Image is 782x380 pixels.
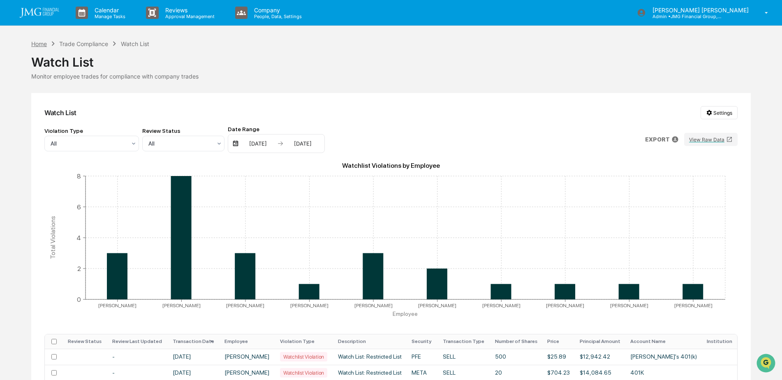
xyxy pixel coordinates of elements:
[25,112,109,118] span: [PERSON_NAME].[PERSON_NAME]
[290,303,329,308] tspan: [PERSON_NAME]
[8,63,23,78] img: 1746055101610-c473b297-6a78-478c-a979-82029cc54cd1
[107,349,167,365] td: -
[37,71,113,78] div: We're available if you need us!
[407,349,438,365] td: PFE
[248,14,306,19] p: People, Data, Settings
[490,349,542,365] td: 500
[756,353,778,375] iframe: Open customer support
[277,140,284,147] img: arrow right
[438,334,490,349] th: Transaction Type
[98,303,137,308] tspan: [PERSON_NAME]
[8,169,15,176] div: 🖐️
[82,204,99,210] span: Pylon
[44,127,139,134] div: Violation Type
[121,40,149,47] div: Watch List
[333,334,407,349] th: Description
[88,7,130,14] p: Calendar
[107,334,167,349] th: Review Last Updated
[8,17,150,30] p: How can we help?
[275,334,333,349] th: Violation Type
[646,14,722,19] p: Admin • JMG Financial Group, Ltd.
[77,295,81,303] tspan: 0
[418,303,456,308] tspan: [PERSON_NAME]
[159,14,219,19] p: Approval Management
[232,140,239,147] img: calendar
[5,165,56,180] a: 🖐️Preclearance
[127,90,150,100] button: See all
[8,126,21,139] img: Jack Rasmussen
[168,349,220,365] td: [DATE]
[285,140,320,147] div: [DATE]
[58,204,99,210] a: Powered byPylon
[674,303,713,308] tspan: [PERSON_NAME]
[37,63,135,71] div: Start new chat
[684,133,738,146] button: View Raw Data
[542,349,575,365] td: $25.89
[407,334,438,349] th: Security
[60,169,66,176] div: 🗄️
[16,134,23,141] img: 1746055101610-c473b297-6a78-478c-a979-82029cc54cd1
[646,7,753,14] p: [PERSON_NAME] [PERSON_NAME]
[56,165,105,180] a: 🗄️Attestations
[354,303,393,308] tspan: [PERSON_NAME]
[63,334,107,349] th: Review Status
[625,334,702,349] th: Account Name
[280,352,327,361] div: Watchlist Violation
[241,140,275,147] div: [DATE]
[31,40,47,47] div: Home
[140,65,150,75] button: Start new chat
[76,234,81,241] tspan: 4
[88,14,130,19] p: Manage Tasks
[438,349,490,365] td: SELL
[21,37,136,46] input: Clear
[49,216,57,259] tspan: Total Violations
[625,349,702,365] td: [PERSON_NAME]'s 401(k)
[482,303,521,308] tspan: [PERSON_NAME]
[68,134,71,141] span: •
[162,303,201,308] tspan: [PERSON_NAME]
[25,134,67,141] span: [PERSON_NAME]
[220,349,275,365] td: [PERSON_NAME]
[575,334,625,349] th: Principal Amount
[31,48,751,70] div: Watch List
[393,310,418,317] tspan: Employee
[546,303,584,308] tspan: [PERSON_NAME]
[77,264,81,272] tspan: 2
[5,181,55,195] a: 🔎Data Lookup
[701,106,738,119] button: Settings
[542,334,575,349] th: Price
[228,126,325,132] div: Date Range
[333,349,407,365] td: Watch List: Restricted List
[8,104,21,117] img: Steve.Lennart
[115,112,132,118] span: [DATE]
[111,112,113,118] span: •
[645,136,670,143] p: EXPORT
[20,8,59,18] img: logo
[220,334,275,349] th: Employee
[168,334,220,349] th: Transaction Date
[77,203,81,211] tspan: 6
[490,334,542,349] th: Number of Shares
[610,303,648,308] tspan: [PERSON_NAME]
[17,63,32,78] img: 8933085812038_c878075ebb4cc5468115_72.jpg
[77,172,81,180] tspan: 8
[227,303,265,308] tspan: [PERSON_NAME]
[8,185,15,191] div: 🔎
[59,40,108,47] div: Trade Compliance
[159,7,219,14] p: Reviews
[16,184,52,192] span: Data Lookup
[31,73,751,80] div: Monitor employee trades for compliance with company trades
[68,168,102,176] span: Attestations
[342,162,440,169] text: Watchlist Violations by Employee
[44,109,76,117] div: Watch List
[280,368,327,378] div: Watchlist Violation
[575,349,625,365] td: $12,942.42
[248,7,306,14] p: Company
[702,334,737,349] th: Institution
[8,91,55,98] div: Past conversations
[142,127,224,134] div: Review Status
[73,134,90,141] span: [DATE]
